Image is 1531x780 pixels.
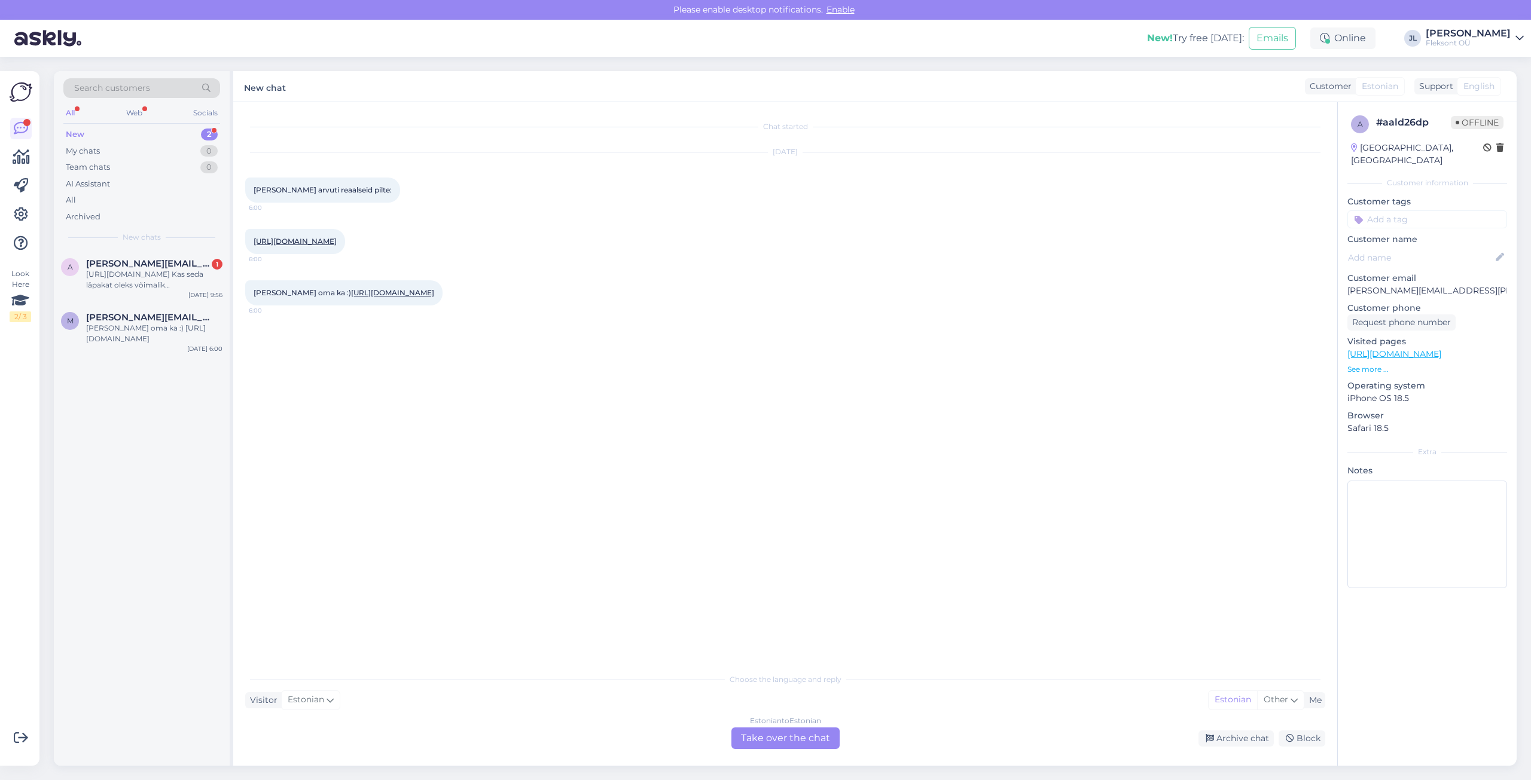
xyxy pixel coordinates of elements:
span: 6:00 [249,255,294,264]
div: 1 [212,259,222,270]
div: 2 / 3 [10,311,31,322]
label: New chat [244,78,286,94]
span: New chats [123,232,161,243]
div: Estonian to Estonian [750,715,821,726]
p: Customer phone [1347,302,1507,314]
p: iPhone OS 18.5 [1347,392,1507,405]
span: Other [1264,694,1288,705]
div: [DATE] 6:00 [187,344,222,353]
span: merle.harjo@corrigo.ee [86,312,211,323]
span: a [1358,120,1363,129]
p: Customer tags [1347,195,1507,208]
a: [URL][DOMAIN_NAME] [254,237,337,246]
div: Fleksont OÜ [1426,38,1511,48]
span: a [68,262,73,271]
div: [PERSON_NAME] oma ka :) [URL][DOMAIN_NAME] [86,323,222,344]
div: AI Assistant [66,178,110,190]
div: Online [1310,27,1376,49]
div: Archive chat [1198,730,1274,747]
p: Operating system [1347,380,1507,392]
p: [PERSON_NAME][EMAIL_ADDRESS][PERSON_NAME][DOMAIN_NAME] [1347,285,1507,297]
p: Safari 18.5 [1347,422,1507,435]
span: m [67,316,74,325]
p: Customer email [1347,272,1507,285]
a: [URL][DOMAIN_NAME] [351,288,434,297]
div: Support [1414,80,1453,93]
div: Socials [191,105,220,121]
div: [PERSON_NAME] [1426,29,1511,38]
p: Customer name [1347,233,1507,246]
p: Visited pages [1347,335,1507,348]
div: Web [124,105,145,121]
b: New! [1147,32,1173,44]
div: All [66,194,76,206]
div: Chat started [245,121,1325,132]
p: See more ... [1347,364,1507,375]
p: Browser [1347,409,1507,422]
div: Customer [1305,80,1352,93]
input: Add a tag [1347,210,1507,228]
span: Offline [1451,116,1503,129]
div: New [66,129,84,140]
span: Estonian [288,693,324,706]
div: Estonian [1209,691,1257,709]
div: Take over the chat [731,727,840,749]
div: Block [1279,730,1325,747]
span: 6:00 [249,306,294,315]
div: [DATE] [245,146,1325,157]
div: [GEOGRAPHIC_DATA], [GEOGRAPHIC_DATA] [1351,142,1483,167]
span: Search customers [74,82,150,94]
input: Add name [1348,251,1493,264]
div: Me [1304,694,1322,706]
div: My chats [66,145,100,157]
img: Askly Logo [10,81,32,103]
div: Customer information [1347,178,1507,188]
a: [URL][DOMAIN_NAME] [1347,348,1441,359]
div: All [63,105,77,121]
div: [DATE] 9:56 [188,290,222,299]
div: Request phone number [1347,314,1456,331]
span: Enable [823,4,858,15]
div: Extra [1347,446,1507,457]
p: Notes [1347,464,1507,477]
a: [PERSON_NAME]Fleksont OÜ [1426,29,1524,48]
span: andres.meidla@gmail.com [86,258,211,269]
div: Look Here [10,268,31,322]
div: Visitor [245,694,277,706]
span: Estonian [1362,80,1398,93]
span: English [1463,80,1495,93]
div: 2 [201,129,218,140]
span: [PERSON_NAME] oma ka :) [254,288,434,297]
div: [URL][DOMAIN_NAME] Kas seda läpakat oleks võimalik [PERSON_NAME] Nordix klaviatuuriga? [86,269,222,290]
span: [PERSON_NAME] arvuti reaalseid pilte: [254,185,392,194]
div: Try free [DATE]: [1147,31,1244,45]
div: Team chats [66,161,110,173]
div: Archived [66,211,100,223]
div: Choose the language and reply [245,674,1325,685]
div: 0 [200,161,218,173]
div: # aald26dp [1376,115,1451,130]
div: 0 [200,145,218,157]
div: JL [1404,30,1421,47]
span: 6:00 [249,203,294,212]
button: Emails [1249,27,1296,50]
